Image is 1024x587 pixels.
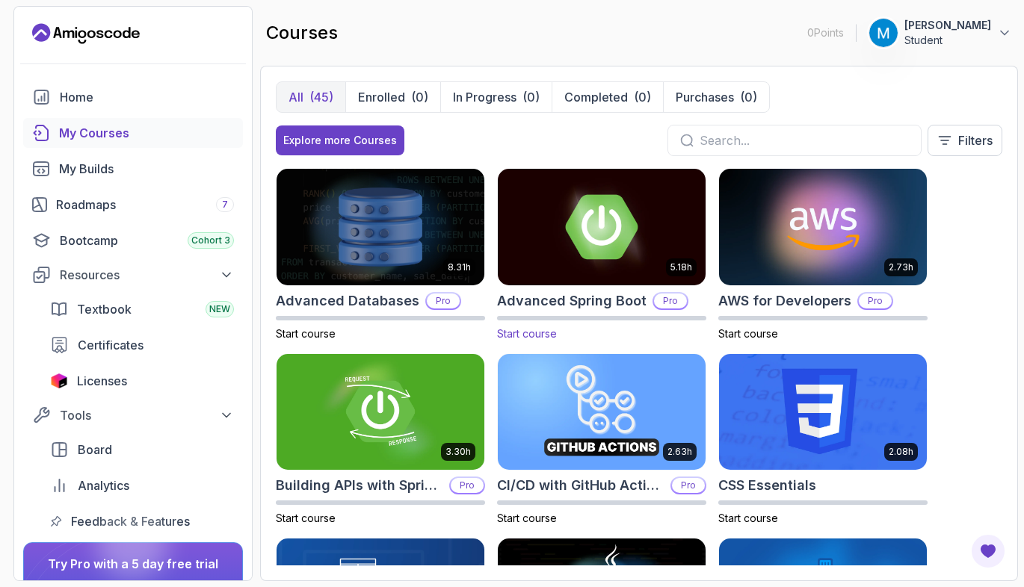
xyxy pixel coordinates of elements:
[718,475,816,496] h2: CSS Essentials
[32,22,140,46] a: Landing page
[41,330,243,360] a: certificates
[634,88,651,106] div: (0)
[23,402,243,429] button: Tools
[719,354,927,470] img: CSS Essentials card
[869,19,898,47] img: user profile image
[672,478,705,493] p: Pro
[564,88,628,106] p: Completed
[522,88,540,106] div: (0)
[700,131,909,149] input: Search...
[654,293,687,308] p: Pro
[493,166,711,288] img: Advanced Spring Boot card
[266,21,338,45] h2: courses
[445,446,471,458] p: 3.30h
[60,406,234,424] div: Tools
[283,133,397,148] div: Explore more Courses
[78,476,129,494] span: Analytics
[41,294,243,324] a: textbook
[276,125,404,155] button: Explore more Courses
[276,475,443,496] h2: Building APIs with Spring Boot
[427,293,460,308] p: Pro
[869,18,1012,48] button: user profile image[PERSON_NAME]Student
[41,470,243,500] a: analytics
[23,261,243,288] button: Resources
[50,373,68,388] img: jetbrains icon
[77,300,132,318] span: Textbook
[453,88,516,106] p: In Progress
[56,196,234,214] div: Roadmaps
[345,82,440,112] button: Enrolled(0)
[676,88,734,106] p: Purchases
[497,512,557,524] span: Start course
[60,88,234,106] div: Home
[23,154,243,184] a: builds
[191,235,230,246] span: Cohort 3
[718,291,851,311] h2: AWS for Developers
[718,327,778,340] span: Start course
[277,169,484,285] img: Advanced Databases card
[904,18,991,33] p: [PERSON_NAME]
[71,512,190,530] span: Feedback & Features
[276,512,336,524] span: Start course
[740,88,757,106] div: (0)
[23,190,243,220] a: roadmaps
[276,327,336,340] span: Start course
[667,446,692,458] p: 2.63h
[277,354,484,470] img: Building APIs with Spring Boot card
[41,506,243,536] a: feedback
[498,354,706,470] img: CI/CD with GitHub Actions card
[718,512,778,524] span: Start course
[552,82,663,112] button: Completed(0)
[41,366,243,396] a: licenses
[411,88,428,106] div: (0)
[670,261,692,273] p: 5.18h
[23,118,243,148] a: courses
[440,82,552,112] button: In Progress(0)
[60,232,234,249] div: Bootcamp
[77,372,127,390] span: Licenses
[889,261,913,273] p: 2.73h
[719,169,927,285] img: AWS for Developers card
[60,266,234,284] div: Resources
[497,291,647,311] h2: Advanced Spring Boot
[23,226,243,255] a: bootcamp
[78,336,144,354] span: Certificates
[904,33,991,48] p: Student
[451,478,484,493] p: Pro
[928,125,1002,156] button: Filters
[23,82,243,112] a: home
[448,261,471,273] p: 8.31h
[276,291,419,311] h2: Advanced Databases
[209,303,230,315] span: NEW
[859,293,892,308] p: Pro
[807,25,844,40] p: 0 Points
[59,124,234,142] div: My Courses
[497,475,664,496] h2: CI/CD with GitHub Actions
[663,82,769,112] button: Purchases(0)
[958,131,993,149] p: Filters
[59,160,234,178] div: My Builds
[970,533,1006,569] button: Open Feedback Button
[277,82,345,112] button: All(45)
[497,327,557,340] span: Start course
[78,441,112,459] span: Board
[358,88,405,106] p: Enrolled
[889,446,913,458] p: 2.08h
[289,88,303,106] p: All
[309,88,333,106] div: (45)
[41,435,243,465] a: board
[222,199,228,211] span: 7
